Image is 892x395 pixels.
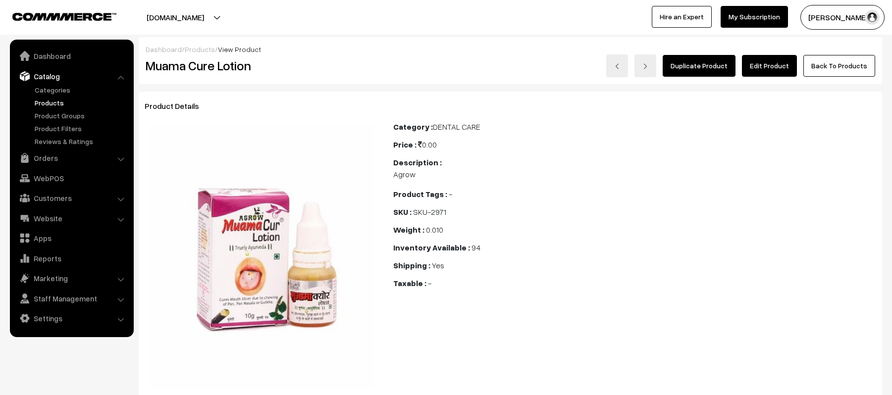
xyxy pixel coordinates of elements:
[432,260,444,270] span: Yes
[12,309,130,327] a: Settings
[12,13,116,20] img: COMMMERCE
[12,67,130,85] a: Catalog
[12,229,130,247] a: Apps
[12,189,130,207] a: Customers
[146,58,379,73] h2: Muama Cure Lotion
[185,45,215,53] a: Products
[393,168,876,180] p: Agrow
[145,101,211,111] span: Product Details
[12,169,130,187] a: WebPOS
[393,278,426,288] b: Taxable :
[393,122,433,132] b: Category :
[393,140,417,149] b: Price :
[393,225,424,235] b: Weight :
[12,209,130,227] a: Website
[663,55,735,77] a: Duplicate Product
[393,243,470,252] b: Inventory Available :
[146,45,182,53] a: Dashboard
[12,249,130,267] a: Reports
[614,63,620,69] img: left-arrow.png
[393,207,412,217] b: SKU :
[393,260,430,270] b: Shipping :
[146,44,875,54] div: / /
[32,123,130,134] a: Product Filters
[865,10,880,25] img: user
[803,55,875,77] a: Back To Products
[393,157,442,167] b: Description :
[449,189,452,199] span: -
[721,6,788,28] a: My Subscription
[149,125,374,389] img: 173063011540401000366399.jpg
[393,121,876,133] div: DENTAL CARE
[393,189,447,199] b: Product Tags :
[742,55,797,77] a: Edit Product
[800,5,885,30] button: [PERSON_NAME]
[426,225,443,235] span: 0.010
[112,5,239,30] button: [DOMAIN_NAME]
[428,278,431,288] span: -
[413,207,446,217] span: SKU-2971
[652,6,712,28] a: Hire an Expert
[32,136,130,147] a: Reviews & Ratings
[12,269,130,287] a: Marketing
[12,47,130,65] a: Dashboard
[218,45,261,53] span: View Product
[32,85,130,95] a: Categories
[393,139,876,150] div: 0.00
[32,98,130,108] a: Products
[12,149,130,167] a: Orders
[12,290,130,307] a: Staff Management
[472,243,480,252] span: 94
[32,110,130,121] a: Product Groups
[642,63,648,69] img: right-arrow.png
[12,10,99,22] a: COMMMERCE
